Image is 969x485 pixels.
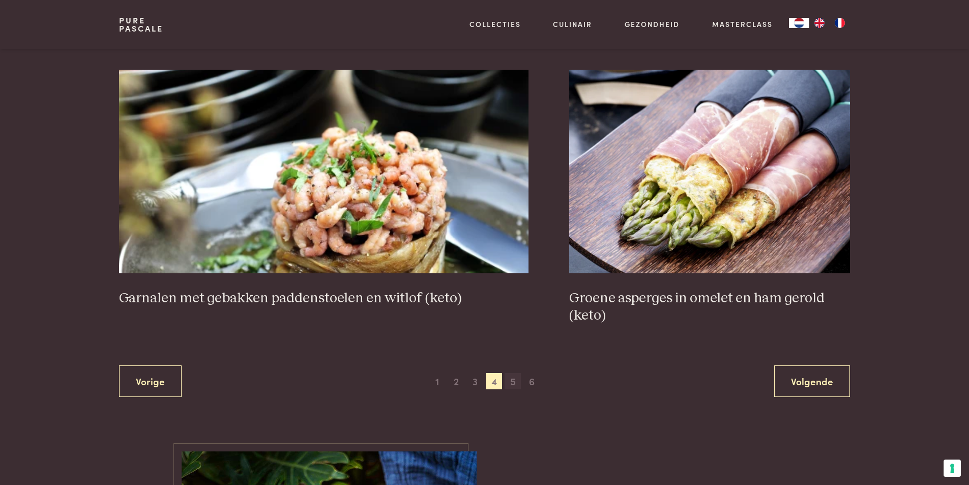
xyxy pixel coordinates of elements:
[569,290,850,325] h3: Groene asperges in omelet en ham gerold (keto)
[789,18,809,28] div: Language
[119,16,163,33] a: PurePascale
[469,19,521,30] a: Collecties
[569,70,850,273] img: Groene asperges in omelet en ham gerold (keto)
[809,18,830,28] a: EN
[944,460,961,477] button: Uw voorkeuren voor toestemming voor trackingtechnologieën
[789,18,809,28] a: NL
[119,70,528,273] img: Garnalen met gebakken paddenstoelen en witlof (keto)
[119,290,528,307] h3: Garnalen met gebakken paddenstoelen en witlof (keto)
[505,373,521,389] span: 5
[119,365,182,397] a: Vorige
[809,18,850,28] ul: Language list
[467,373,483,389] span: 3
[774,365,850,397] a: Volgende
[553,19,592,30] a: Culinair
[486,373,502,389] span: 4
[119,70,528,307] a: Garnalen met gebakken paddenstoelen en witlof (keto) Garnalen met gebakken paddenstoelen en witlo...
[429,373,446,389] span: 1
[448,373,464,389] span: 2
[830,18,850,28] a: FR
[569,70,850,325] a: Groene asperges in omelet en ham gerold (keto) Groene asperges in omelet en ham gerold (keto)
[712,19,773,30] a: Masterclass
[524,373,540,389] span: 6
[789,18,850,28] aside: Language selected: Nederlands
[625,19,680,30] a: Gezondheid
